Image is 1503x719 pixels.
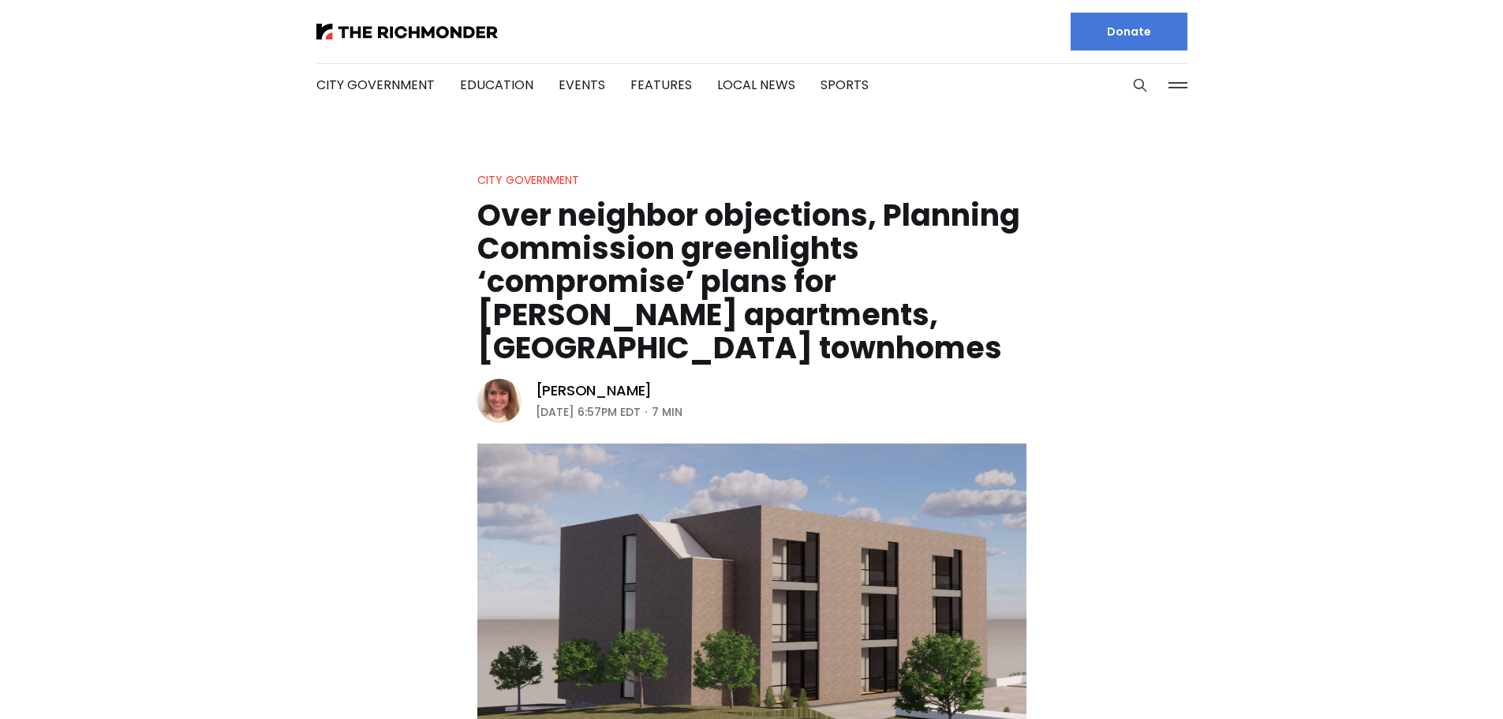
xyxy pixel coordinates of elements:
a: Sports [821,76,869,94]
img: The Richmonder [316,24,498,39]
span: 7 min [652,403,682,421]
button: Search this site [1128,73,1152,97]
time: [DATE] 6:57PM EDT [536,403,641,421]
a: Events [559,76,605,94]
a: Local News [717,76,795,94]
a: Features [630,76,692,94]
a: City Government [477,172,579,188]
h1: Over neighbor objections, Planning Commission greenlights ‘compromise’ plans for [PERSON_NAME] ap... [477,199,1026,365]
a: City Government [316,76,435,94]
a: Donate [1071,13,1187,51]
img: Sarah Vogelsong [477,379,522,423]
a: Education [460,76,533,94]
a: [PERSON_NAME] [536,381,652,400]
